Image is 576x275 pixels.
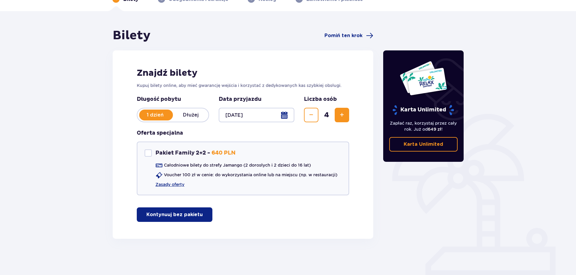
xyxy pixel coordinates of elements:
p: Całodniowe bilety do strefy Jamango (2 dorosłych i 2 dzieci do 16 lat) [164,162,311,168]
p: Liczba osób [304,96,337,103]
img: Dwie karty całoroczne do Suntago z napisem 'UNLIMITED RELAX', na białym tle z tropikalnymi liśćmi... [399,61,447,96]
h2: Znajdź bilety [137,67,349,79]
p: Data przyjazdu [219,96,261,103]
p: Długość pobytu [137,96,209,103]
p: Dłużej [173,112,208,118]
p: Karta Unlimited [404,141,443,148]
h3: Oferta specjalna [137,130,183,137]
a: Zasady oferty [155,181,184,187]
span: Pomiń ten krok [324,32,362,39]
p: Kontynuuj bez pakietu [146,211,203,218]
p: Voucher 100 zł w cenie: do wykorzystania online lub na miejscu (np. w restauracji) [164,172,337,178]
span: 4 [320,110,333,120]
p: Karta Unlimited [392,105,455,115]
button: Zwiększ [335,108,349,122]
h1: Bilety [113,28,151,43]
span: 649 zł [428,127,441,132]
button: Kontynuuj bez pakietu [137,207,212,222]
p: Kupuj bilety online, aby mieć gwarancję wejścia i korzystać z dedykowanych kas szybkiej obsługi. [137,82,349,88]
p: 640 PLN [211,149,236,157]
a: Pomiń ten krok [324,32,373,39]
p: Pakiet Family 2+2 - [155,149,210,157]
p: 1 dzień [137,112,173,118]
button: Zmniejsz [304,108,318,122]
a: Karta Unlimited [389,137,458,152]
p: Zapłać raz, korzystaj przez cały rok. Już od ! [389,120,458,132]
